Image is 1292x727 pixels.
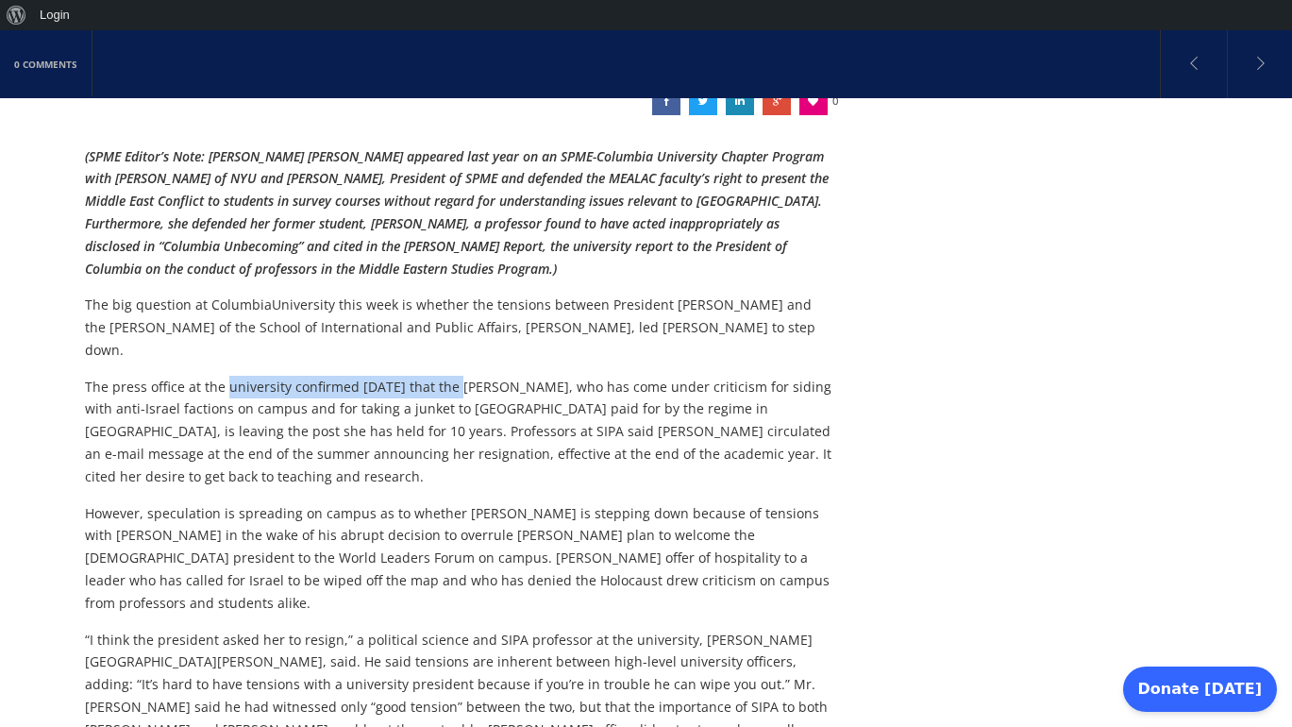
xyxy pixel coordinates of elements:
a: Dean Lisa Anderson of Columbia University’s School of International and Public Affairs Resigns: I... [726,87,754,115]
p: The press office at the university confirmed [DATE] that the [PERSON_NAME], who has come under cr... [85,376,833,488]
a: Dean Lisa Anderson of Columbia University’s School of International and Public Affairs Resigns: I... [763,87,791,115]
em: (SPME Editor’s Note: [PERSON_NAME] [PERSON_NAME] appeared last year on an SPME-Columbia Universit... [85,147,829,278]
span: 0 [832,87,838,115]
a: Dean Lisa Anderson of Columbia University’s School of International and Public Affairs Resigns: I... [689,87,717,115]
p: However, speculation is spreading on campus as to whether [PERSON_NAME] is stepping down because ... [85,502,833,615]
a: Dean Lisa Anderson of Columbia University’s School of International and Public Affairs Resigns: I... [652,87,680,115]
p: The big question at ColumbiaUniversity this week is whether the tensions between President [PERSO... [85,294,833,361]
